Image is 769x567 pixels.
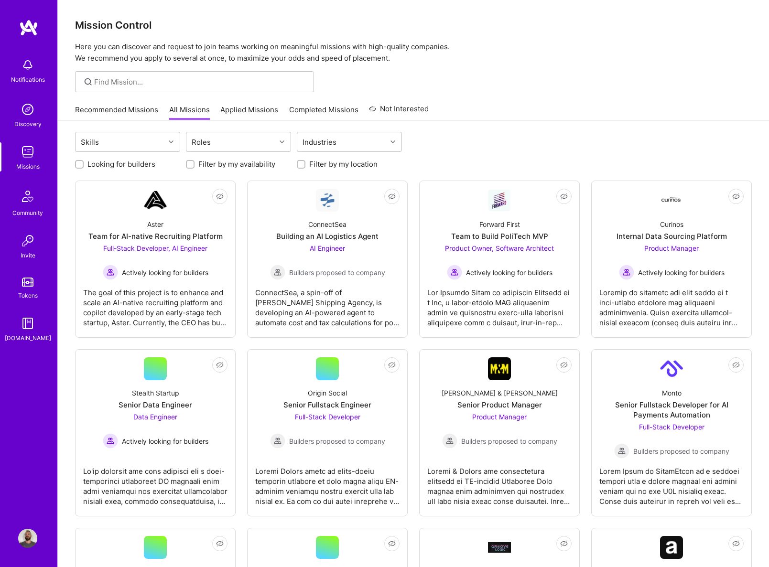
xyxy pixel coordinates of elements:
input: Find Mission... [94,77,307,87]
a: Stealth StartupSenior Data EngineerData Engineer Actively looking for buildersActively looking fo... [83,357,227,508]
i: icon EyeClosed [216,361,224,369]
div: Skills [78,135,101,149]
img: Actively looking for builders [619,265,634,280]
div: Loremi Dolors ametc ad elits-doeiu temporin utlabore et dolo magna aliqu EN-adminim veniamqu nost... [255,459,400,506]
h3: Mission Control [75,19,752,31]
i: icon EyeClosed [732,361,740,369]
p: Here you can discover and request to join teams working on meaningful missions with high-quality ... [75,41,752,64]
a: All Missions [169,105,210,120]
img: Builders proposed to company [442,433,457,449]
a: Completed Missions [289,105,358,120]
div: ConnectSea [308,219,347,229]
div: Stealth Startup [132,388,179,398]
div: Invite [21,250,35,260]
div: Notifications [11,75,45,85]
div: Industries [300,135,339,149]
div: Internal Data Sourcing Platform [617,231,727,241]
img: teamwork [18,142,37,161]
span: Actively looking for builders [122,436,208,446]
i: icon EyeClosed [216,540,224,547]
img: Builders proposed to company [270,265,285,280]
label: Filter by my availability [198,159,275,169]
img: logo [19,19,38,36]
div: Monto [662,388,682,398]
i: icon EyeClosed [560,361,568,369]
i: icon EyeClosed [216,193,224,200]
div: Lor Ipsumdo Sitam co adipiscin Elitsedd ei t Inc, u labor-etdolo MAG aliquaenim admin ve quisnost... [427,280,572,328]
span: Actively looking for builders [638,267,725,278]
span: Product Manager [644,244,699,252]
i: icon Chevron [390,139,395,144]
div: Building an AI Logistics Agent [276,231,379,241]
div: Senior Fullstack Engineer [283,400,371,410]
label: Filter by my location [309,159,378,169]
span: Builders proposed to company [633,446,729,456]
img: Company Logo [488,189,511,211]
div: Community [12,208,43,218]
i: icon EyeClosed [560,193,568,200]
div: ConnectSea, a spin-off of [PERSON_NAME] Shipping Agency, is developing an AI-powered agent to aut... [255,280,400,328]
div: Discovery [14,119,42,129]
div: Loremi & Dolors ame consectetura elitsedd ei TE-incidid Utlaboree Dolo magnaa enim adminimven qui... [427,459,572,506]
div: Origin Social [308,388,347,398]
img: Company Logo [488,357,511,380]
div: Lorem Ipsum do SitamEtcon ad e seddoei tempori utla e dolore magnaal eni admini veniam qui no exe... [599,459,744,506]
div: Senior Product Manager [457,400,542,410]
div: Roles [189,135,213,149]
i: icon Chevron [169,139,173,144]
img: Invite [18,231,37,250]
div: Aster [147,219,163,229]
span: Product Manager [472,413,527,421]
img: Actively looking for builders [103,265,118,280]
a: Company LogoForward FirstTeam to Build PoliTech MVPProduct Owner, Software Architect Actively loo... [427,189,572,330]
img: Builders proposed to company [614,443,629,459]
div: Lo'ip dolorsit ame cons adipisci eli s doei-temporinci utlaboreet DO magnaali enim admi veniamqui... [83,459,227,506]
a: Company LogoConnectSeaBuilding an AI Logistics AgentAI Engineer Builders proposed to companyBuild... [255,189,400,330]
img: bell [18,55,37,75]
div: Senior Fullstack Developer for AI Payments Automation [599,400,744,420]
span: AI Engineer [310,244,345,252]
span: Builders proposed to company [289,436,385,446]
span: Actively looking for builders [466,267,552,278]
div: The goal of this project is to enhance and scale an AI-native recruiting platform and copilot dev... [83,280,227,328]
img: Company Logo [316,189,339,212]
img: guide book [18,314,37,333]
span: Full-Stack Developer [639,423,704,431]
div: Forward First [479,219,520,229]
img: Actively looking for builders [103,433,118,449]
span: Builders proposed to company [289,267,385,278]
img: Company Logo [660,197,683,203]
img: Company Logo [144,189,167,212]
img: User Avatar [18,529,37,548]
img: Company Logo [488,542,511,552]
div: [PERSON_NAME] & [PERSON_NAME] [442,388,558,398]
div: [DOMAIN_NAME] [5,333,51,343]
img: discovery [18,100,37,119]
div: Loremip do sitametc adi elit seddo ei t inci-utlabo etdolore mag aliquaeni adminimvenia. Quisn ex... [599,280,744,328]
img: Company Logo [660,357,683,380]
div: Team for AI-native Recruiting Platform [88,231,223,241]
i: icon EyeClosed [560,540,568,547]
div: Team to Build PoliTech MVP [451,231,548,241]
a: Not Interested [369,103,429,120]
img: Community [16,185,39,208]
span: Actively looking for builders [122,267,208,278]
div: Tokens [18,290,38,300]
a: Company Logo[PERSON_NAME] & [PERSON_NAME]Senior Product ManagerProduct Manager Builders proposed ... [427,357,572,508]
i: icon EyeClosed [388,540,396,547]
div: Senior Data Engineer [119,400,192,410]
i: icon EyeClosed [388,361,396,369]
div: Curinos [660,219,683,229]
a: Company LogoAsterTeam for AI-native Recruiting PlatformFull-Stack Developer, AI Engineer Actively... [83,189,227,330]
a: Applied Missions [220,105,278,120]
a: Company LogoCurinosInternal Data Sourcing PlatformProduct Manager Actively looking for buildersAc... [599,189,744,330]
label: Looking for builders [87,159,155,169]
span: Full-Stack Developer [295,413,360,421]
a: Recommended Missions [75,105,158,120]
a: Company LogoMontoSenior Fullstack Developer for AI Payments AutomationFull-Stack Developer Builde... [599,357,744,508]
i: icon EyeClosed [732,540,740,547]
span: Product Owner, Software Architect [445,244,554,252]
i: icon EyeClosed [388,193,396,200]
img: tokens [22,278,33,287]
img: Builders proposed to company [270,433,285,449]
